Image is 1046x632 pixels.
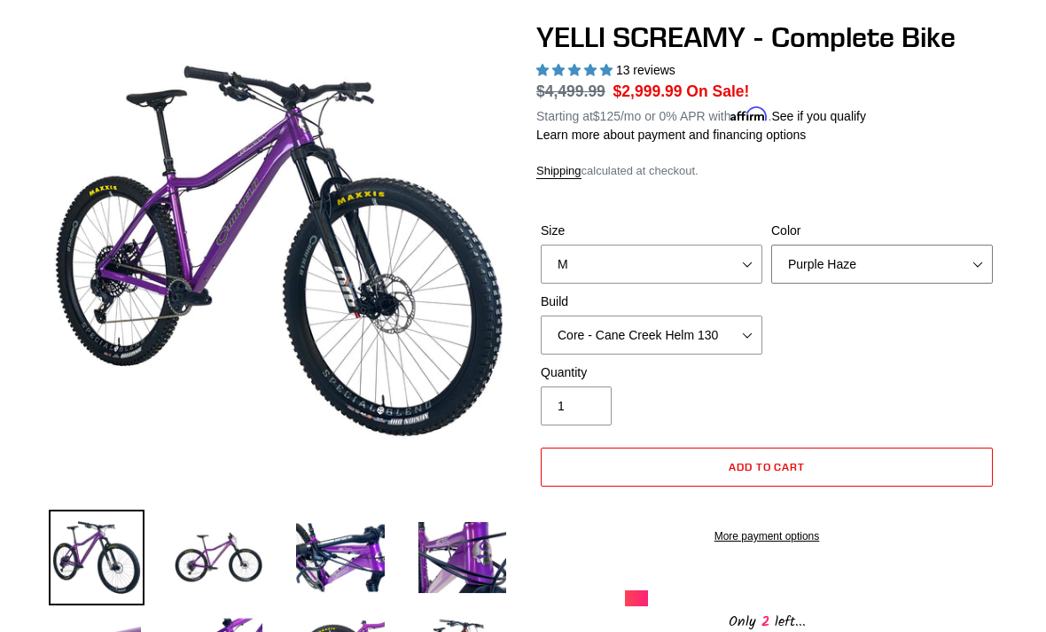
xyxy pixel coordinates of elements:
[771,222,993,240] label: Color
[541,222,762,240] label: Size
[771,109,866,123] a: See if you qualify - Learn more about Affirm Financing (opens in modal)
[541,528,993,544] a: More payment options
[536,82,605,100] s: $4,499.99
[536,103,866,126] p: Starting at /mo or 0% APR with .
[536,128,806,142] a: Learn more about payment and financing options
[616,63,675,77] span: 13 reviews
[729,460,806,473] span: Add to cart
[536,20,997,54] h1: YELLI SCREAMY - Complete Bike
[686,80,749,103] span: On Sale!
[541,363,762,382] label: Quantity
[541,293,762,311] label: Build
[593,109,621,123] span: $125
[536,63,616,77] span: 5.00 stars
[536,162,997,180] div: calculated at checkout.
[49,510,144,605] img: Load image into Gallery viewer, YELLI SCREAMY - Complete Bike
[293,510,388,605] img: Load image into Gallery viewer, YELLI SCREAMY - Complete Bike
[415,510,511,605] img: Load image into Gallery viewer, YELLI SCREAMY - Complete Bike
[541,448,993,487] button: Add to cart
[171,510,267,605] img: Load image into Gallery viewer, YELLI SCREAMY - Complete Bike
[730,106,768,121] span: Affirm
[536,164,582,179] a: Shipping
[613,82,683,100] span: $2,999.99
